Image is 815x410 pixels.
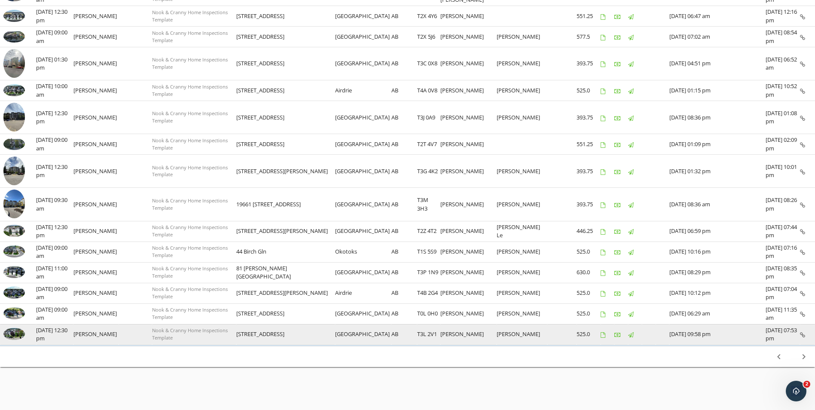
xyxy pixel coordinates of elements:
[236,80,335,101] td: [STREET_ADDRESS]
[774,352,784,362] i: chevron_left
[391,262,417,283] td: AB
[236,242,335,262] td: 44 Birch Gln
[669,6,766,27] td: [DATE] 06:47 am
[73,303,119,324] td: [PERSON_NAME]
[577,188,601,221] td: 393.75
[36,6,73,27] td: [DATE] 12:30 pm
[417,134,440,155] td: T2T 4V7
[152,224,228,238] span: Nook & Cranny Home Inspections Template
[417,303,440,324] td: T0L 0H0
[417,27,440,47] td: T2X 5J6
[236,221,335,242] td: [STREET_ADDRESS][PERSON_NAME]
[440,188,497,221] td: [PERSON_NAME]
[236,188,335,221] td: 19661 [STREET_ADDRESS]
[236,155,335,188] td: [STREET_ADDRESS][PERSON_NAME]
[803,381,810,388] span: 2
[417,101,440,134] td: T3J 0A9
[236,101,335,134] td: [STREET_ADDRESS]
[36,283,73,303] td: [DATE] 09:00 am
[236,27,335,47] td: [STREET_ADDRESS]
[73,155,119,188] td: [PERSON_NAME]
[497,303,547,324] td: [PERSON_NAME]
[497,262,547,283] td: [PERSON_NAME]
[766,101,800,134] td: [DATE] 01:08 pm
[497,47,547,80] td: [PERSON_NAME]
[497,283,547,303] td: [PERSON_NAME]
[335,80,391,101] td: Airdrie
[36,101,73,134] td: [DATE] 12:30 pm
[391,188,417,221] td: AB
[497,221,547,242] td: [PERSON_NAME] Le
[669,221,766,242] td: [DATE] 06:59 pm
[3,103,25,132] img: 9263811%2Fcover_photos%2FhhgpdfqWH8ZWoso6kmgN%2Fsmall.jpeg
[577,324,601,345] td: 525.0
[391,27,417,47] td: AB
[3,31,25,43] img: 9307327%2Fcover_photos%2Ffb6tuhkM25Cm1P0dlcjy%2Fsmall.jpeg
[3,245,25,257] img: 9243041%2Fcover_photos%2FDHt1twzEVc3RZgqVxIxc%2Fsmall.jpeg
[577,221,601,242] td: 446.25
[766,6,800,27] td: [DATE] 12:16 pm
[36,188,73,221] td: [DATE] 09:30 am
[669,155,766,188] td: [DATE] 01:32 pm
[577,6,601,27] td: 551.25
[440,27,497,47] td: [PERSON_NAME]
[391,221,417,242] td: AB
[417,221,440,242] td: T2Z 4T2
[3,307,25,319] img: 9177652%2Fcover_photos%2FJRbDJRUxtbJ5gdO6ah9T%2Fsmall.jpeg
[236,283,335,303] td: [STREET_ADDRESS][PERSON_NAME]
[335,283,391,303] td: Airdrie
[236,134,335,155] td: [STREET_ADDRESS]
[152,327,228,341] span: Nook & Cranny Home Inspections Template
[152,197,228,211] span: Nook & Cranny Home Inspections Template
[152,110,228,124] span: Nook & Cranny Home Inspections Template
[36,155,73,188] td: [DATE] 12:30 pm
[335,27,391,47] td: [GEOGRAPHIC_DATA]
[3,138,25,150] img: 9293555%2Fcover_photos%2FXyrvxepF70xbiBnL7KLJ%2Fsmall.jpeg
[73,262,119,283] td: [PERSON_NAME]
[73,47,119,80] td: [PERSON_NAME]
[497,101,547,134] td: [PERSON_NAME]
[335,155,391,188] td: [GEOGRAPHIC_DATA]
[786,381,806,401] iframe: Intercom live chat
[577,262,601,283] td: 630.0
[152,30,228,43] span: Nook & Cranny Home Inspections Template
[3,328,25,340] img: 9177197%2Fcover_photos%2FSKnSY4eXERuPjEiEy9vo%2Fsmall.jpeg
[577,101,601,134] td: 393.75
[766,283,800,303] td: [DATE] 07:04 pm
[36,134,73,155] td: [DATE] 09:00 am
[669,101,766,134] td: [DATE] 08:36 pm
[335,47,391,80] td: [GEOGRAPHIC_DATA]
[799,352,809,362] i: chevron_right
[669,262,766,283] td: [DATE] 08:29 pm
[440,262,497,283] td: [PERSON_NAME]
[152,245,228,258] span: Nook & Cranny Home Inspections Template
[36,27,73,47] td: [DATE] 09:00 am
[577,283,601,303] td: 525.0
[440,221,497,242] td: [PERSON_NAME]
[440,80,497,101] td: [PERSON_NAME]
[3,266,25,278] img: 9263785%2Fcover_photos%2FiIzuhImjuFxXFvzQis6t%2Fsmall.jpeg
[766,27,800,47] td: [DATE] 08:54 pm
[152,286,228,300] span: Nook & Cranny Home Inspections Template
[669,27,766,47] td: [DATE] 07:02 am
[3,156,25,185] img: 9260246%2Fcover_photos%2F90pzktNRSwsJimD05PXo%2Fsmall.jpeg
[152,265,228,279] span: Nook & Cranny Home Inspections Template
[152,9,228,23] span: Nook & Cranny Home Inspections Template
[73,27,119,47] td: [PERSON_NAME]
[417,6,440,27] td: T2X 4Y6
[391,242,417,262] td: AB
[391,101,417,134] td: AB
[36,324,73,345] td: [DATE] 12:30 pm
[440,47,497,80] td: [PERSON_NAME]
[669,324,766,345] td: [DATE] 09:58 pm
[766,47,800,80] td: [DATE] 06:52 am
[236,6,335,27] td: [STREET_ADDRESS]
[766,134,800,155] td: [DATE] 02:09 pm
[766,242,800,262] td: [DATE] 07:16 pm
[669,242,766,262] td: [DATE] 10:16 pm
[73,242,119,262] td: [PERSON_NAME]
[417,47,440,80] td: T3C 0X8
[3,10,25,22] img: 9307246%2Fcover_photos%2FvrwRZvsxyCQtJrVcqPCw%2Fsmall.jpeg
[236,303,335,324] td: [STREET_ADDRESS]
[335,134,391,155] td: [GEOGRAPHIC_DATA]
